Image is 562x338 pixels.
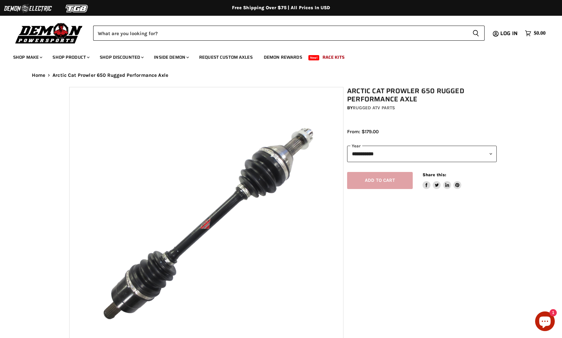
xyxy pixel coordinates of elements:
[8,48,544,64] ul: Main menu
[48,51,94,64] a: Shop Product
[93,26,467,41] input: Search
[3,2,52,15] img: Demon Electric Logo 2
[95,51,148,64] a: Shop Discounted
[52,73,168,78] span: Arctic Cat Prowler 650 Rugged Performance Axle
[423,172,446,177] span: Share this:
[522,29,549,38] a: $0.00
[318,51,349,64] a: Race Kits
[533,311,557,333] inbox-online-store-chat: Shopify online store chat
[347,104,497,112] div: by
[32,73,46,78] a: Home
[8,51,46,64] a: Shop Make
[467,26,485,41] button: Search
[353,105,395,111] a: Rugged ATV Parts
[347,146,497,162] select: year
[19,73,544,78] nav: Breadcrumbs
[19,5,544,11] div: Free Shipping Over $75 | All Prices In USD
[149,51,193,64] a: Inside Demon
[13,21,85,45] img: Demon Powersports
[534,30,546,36] span: $0.00
[259,51,307,64] a: Demon Rewards
[52,2,102,15] img: TGB Logo 2
[423,172,462,189] aside: Share this:
[347,87,497,103] h1: Arctic Cat Prowler 650 Rugged Performance Axle
[497,31,522,36] a: Log in
[194,51,258,64] a: Request Custom Axles
[500,29,518,37] span: Log in
[308,55,320,60] span: New!
[93,26,485,41] form: Product
[347,129,379,135] span: From: $179.00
